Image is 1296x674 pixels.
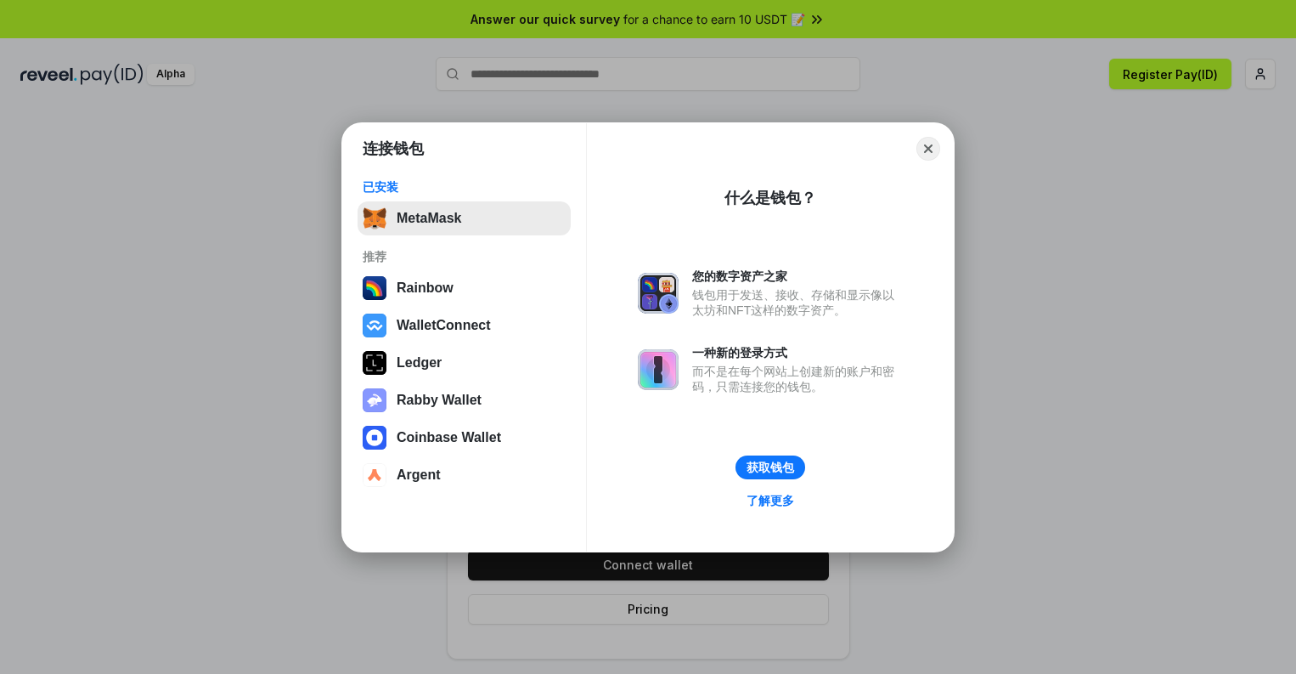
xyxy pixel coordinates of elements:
div: 而不是在每个网站上创建新的账户和密码，只需连接您的钱包。 [692,364,903,394]
button: MetaMask [358,201,571,235]
div: Ledger [397,355,442,371]
button: Coinbase Wallet [358,421,571,455]
img: svg+xml,%3Csvg%20width%3D%2228%22%20height%3D%2228%22%20viewBox%3D%220%200%2028%2028%22%20fill%3D... [363,314,386,337]
button: Argent [358,458,571,492]
img: svg+xml,%3Csvg%20xmlns%3D%22http%3A%2F%2Fwww.w3.org%2F2000%2Fsvg%22%20width%3D%2228%22%20height%3... [363,351,386,375]
button: 获取钱包 [735,456,805,479]
div: 什么是钱包？ [724,188,816,208]
button: Close [916,137,940,161]
button: Rainbow [358,271,571,305]
div: Rabby Wallet [397,393,482,408]
div: 已安装 [363,179,566,195]
div: 了解更多 [747,493,794,508]
img: svg+xml,%3Csvg%20xmlns%3D%22http%3A%2F%2Fwww.w3.org%2F2000%2Fsvg%22%20fill%3D%22none%22%20viewBox... [363,388,386,412]
div: Argent [397,467,441,483]
div: Rainbow [397,280,454,296]
div: WalletConnect [397,318,491,333]
button: Ledger [358,346,571,380]
div: 一种新的登录方式 [692,345,903,360]
div: 获取钱包 [747,460,794,475]
button: WalletConnect [358,309,571,343]
a: 了解更多 [736,490,804,512]
img: svg+xml,%3Csvg%20fill%3D%22none%22%20height%3D%2233%22%20viewBox%3D%220%200%2035%2033%22%20width%... [363,207,386,230]
div: 钱包用于发送、接收、存储和显示像以太坊和NFT这样的数字资产。 [692,287,903,318]
img: svg+xml,%3Csvg%20xmlns%3D%22http%3A%2F%2Fwww.w3.org%2F2000%2Fsvg%22%20fill%3D%22none%22%20viewBox... [638,349,679,390]
div: Coinbase Wallet [397,430,501,445]
button: Rabby Wallet [358,383,571,417]
div: 您的数字资产之家 [692,269,903,284]
img: svg+xml,%3Csvg%20width%3D%2228%22%20height%3D%2228%22%20viewBox%3D%220%200%2028%2028%22%20fill%3D... [363,463,386,487]
div: MetaMask [397,211,461,226]
img: svg+xml,%3Csvg%20width%3D%2228%22%20height%3D%2228%22%20viewBox%3D%220%200%2028%2028%22%20fill%3D... [363,426,386,450]
img: svg+xml,%3Csvg%20width%3D%22120%22%20height%3D%22120%22%20viewBox%3D%220%200%20120%20120%22%20fil... [363,276,386,300]
div: 推荐 [363,249,566,264]
img: svg+xml,%3Csvg%20xmlns%3D%22http%3A%2F%2Fwww.w3.org%2F2000%2Fsvg%22%20fill%3D%22none%22%20viewBox... [638,273,679,314]
h1: 连接钱包 [363,139,424,159]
